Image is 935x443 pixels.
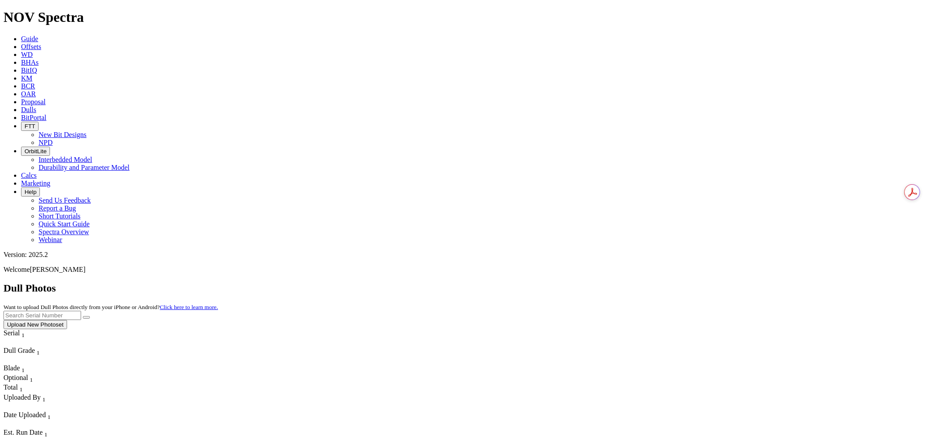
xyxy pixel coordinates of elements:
span: Help [25,189,36,195]
div: Sort None [4,383,34,393]
a: New Bit Designs [39,131,86,138]
a: Spectra Overview [39,228,89,236]
a: Guide [21,35,38,42]
sub: 1 [47,414,50,420]
a: KM [21,74,32,82]
sub: 1 [20,387,23,393]
span: Blade [4,364,20,372]
button: FTT [21,122,39,131]
div: Optional Sort None [4,374,34,383]
div: Date Uploaded Sort None [4,411,69,421]
div: Serial Sort None [4,329,41,339]
a: Webinar [39,236,62,243]
span: [PERSON_NAME] [30,266,85,273]
div: Column Menu [4,403,105,411]
a: NPD [39,139,53,146]
h2: Dull Photos [4,282,931,294]
a: BHAs [21,59,39,66]
button: Upload New Photoset [4,320,67,329]
div: Total Sort None [4,383,34,393]
small: Want to upload Dull Photos directly from your iPhone or Android? [4,304,218,310]
span: Est. Run Date [4,429,43,436]
span: Date Uploaded [4,411,46,418]
a: BitIQ [21,67,37,74]
h1: NOV Spectra [4,9,931,25]
span: Sort None [30,374,33,381]
span: FTT [25,123,35,130]
p: Welcome [4,266,931,274]
div: Est. Run Date Sort None [4,429,65,438]
span: Total [4,383,18,391]
div: Uploaded By Sort None [4,394,105,403]
button: OrbitLite [21,147,50,156]
div: Version: 2025.2 [4,251,931,259]
span: Sort None [44,429,47,436]
span: Sort None [21,364,25,372]
div: Dull Grade Sort None [4,347,65,356]
a: Quick Start Guide [39,220,89,228]
span: Dull Grade [4,347,35,354]
a: OAR [21,90,36,98]
a: WD [21,51,33,58]
div: Column Menu [4,339,41,347]
div: Column Menu [4,421,69,429]
span: Uploaded By [4,394,41,401]
a: Click here to learn more. [160,304,218,310]
div: Column Menu [4,356,65,364]
sub: 1 [21,332,25,338]
a: Interbedded Model [39,156,92,163]
sub: 1 [21,367,25,373]
a: Marketing [21,179,50,187]
a: Report a Bug [39,204,76,212]
sub: 1 [37,349,40,356]
a: Durability and Parameter Model [39,164,130,171]
span: Sort None [47,411,50,418]
span: OrbitLite [25,148,46,155]
span: Sort None [21,329,25,337]
div: Blade Sort None [4,364,34,374]
a: Proposal [21,98,46,105]
div: Sort None [4,394,105,411]
span: Sort None [43,394,46,401]
a: Offsets [21,43,41,50]
sub: 1 [43,396,46,403]
sub: 1 [44,431,47,438]
div: Sort None [4,374,34,383]
a: Short Tutorials [39,212,81,220]
button: Help [21,187,40,197]
span: Optional [4,374,28,381]
div: Sort None [4,364,34,374]
a: Dulls [21,106,36,113]
a: BCR [21,82,35,90]
a: Calcs [21,172,37,179]
a: BitPortal [21,114,46,121]
sub: 1 [30,376,33,383]
div: Sort None [4,411,69,429]
span: Serial [4,329,20,337]
a: Send Us Feedback [39,197,91,204]
span: Sort None [37,347,40,354]
span: Sort None [20,383,23,391]
div: Sort None [4,329,41,347]
input: Search Serial Number [4,311,81,320]
div: Sort None [4,347,65,364]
